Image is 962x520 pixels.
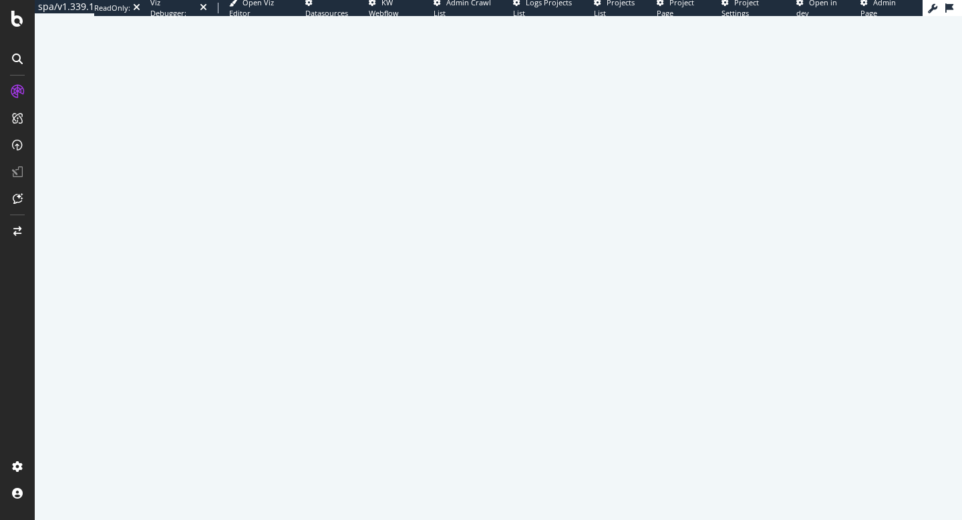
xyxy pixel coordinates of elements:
div: ReadOnly: [94,3,130,13]
span: Datasources [305,8,348,18]
div: animation [450,233,546,281]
